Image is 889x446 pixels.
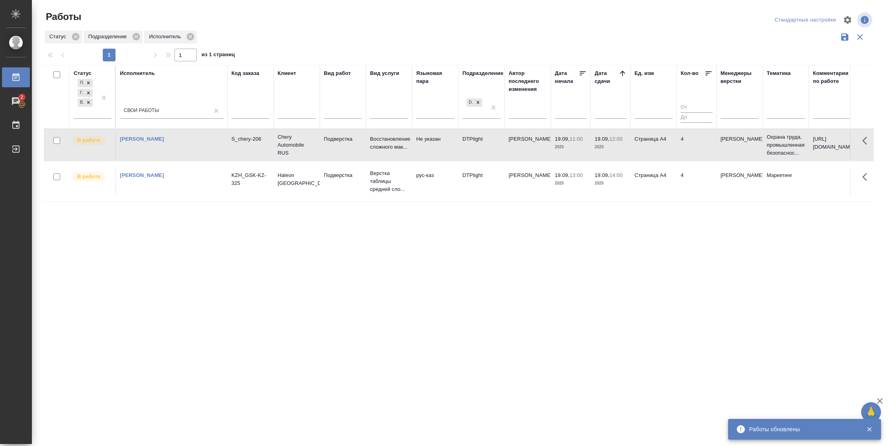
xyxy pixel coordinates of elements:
[466,98,474,107] div: DTPlight
[370,169,408,193] p: Верстка таблицы средней сло...
[813,69,851,85] div: Комментарии по работе
[631,167,677,195] td: Страница А4
[677,167,717,195] td: 4
[555,172,570,178] p: 19.09,
[837,29,852,45] button: Сохранить фильтры
[324,171,362,179] p: Подверстка
[149,33,184,41] p: Исполнитель
[231,69,259,77] div: Код заказа
[84,31,143,43] div: Подразделение
[44,10,81,23] span: Работы
[458,131,505,159] td: DTPlight
[677,131,717,159] td: 4
[412,167,458,195] td: рус-каз
[16,93,28,101] span: 2
[555,136,570,142] p: 19.09,
[858,167,877,187] button: Здесь прячутся важные кнопки
[852,29,867,45] button: Сбросить фильтры
[144,31,197,43] div: Исполнитель
[77,173,100,181] p: В работе
[78,79,84,87] div: Подбор
[570,172,583,178] p: 13:00
[78,98,84,107] div: В работе
[857,12,874,28] span: Посмотреть информацию
[120,69,155,77] div: Исполнитель
[773,14,838,26] div: split button
[813,135,851,151] p: [URL][DOMAIN_NAME]..
[681,69,699,77] div: Кол-во
[595,136,609,142] p: 19.09,
[88,33,129,41] p: Подразделение
[555,179,587,187] p: 2025
[721,69,759,85] div: Менеджеры верстки
[505,131,551,159] td: [PERSON_NAME]
[278,171,316,187] p: Haleon [GEOGRAPHIC_DATA]
[45,31,82,43] div: Статус
[861,426,877,433] button: Закрыть
[74,69,92,77] div: Статус
[861,402,881,422] button: 🙏
[77,88,94,98] div: Подбор, Готов к работе, В работе
[77,98,94,108] div: Подбор, Готов к работе, В работе
[278,69,296,77] div: Клиент
[509,69,547,93] div: Автор последнего изменения
[767,69,791,77] div: Тематика
[324,69,351,77] div: Вид работ
[77,136,100,144] p: В работе
[458,167,505,195] td: DTPlight
[595,179,627,187] p: 2025
[466,98,483,108] div: DTPlight
[2,91,30,111] a: 2
[767,133,805,157] p: Охрана труда, промышленная безопаснос...
[595,172,609,178] p: 19.09,
[412,131,458,159] td: Не указан
[555,69,579,85] div: Дата начала
[416,69,454,85] div: Языковая пара
[634,69,654,77] div: Ед. изм
[505,167,551,195] td: [PERSON_NAME]
[72,135,111,146] div: Исполнитель выполняет работу
[681,112,713,122] input: До
[77,78,94,88] div: Подбор, Готов к работе, В работе
[278,133,316,157] p: Chery Automobile RUS
[838,10,857,29] span: Настроить таблицу
[858,131,877,150] button: Здесь прячутся важные кнопки
[570,136,583,142] p: 11:00
[120,136,164,142] a: [PERSON_NAME]
[231,171,270,187] div: KZH_GSK-KZ-325
[609,136,623,142] p: 12:00
[72,171,111,182] div: Исполнитель выполняет работу
[681,103,713,113] input: От
[78,89,84,97] div: Готов к работе
[124,108,159,114] div: Свои работы
[609,172,623,178] p: 14:00
[555,143,587,151] p: 2025
[864,404,878,420] span: 🙏
[324,135,362,143] p: Подверстка
[370,135,408,151] p: Восстановление сложного мак...
[49,33,69,41] p: Статус
[120,172,164,178] a: [PERSON_NAME]
[202,50,235,61] span: из 1 страниц
[231,135,270,143] div: S_chery-206
[631,131,677,159] td: Страница А4
[370,69,399,77] div: Вид услуги
[721,135,759,143] p: [PERSON_NAME]
[721,171,759,179] p: [PERSON_NAME]
[749,425,854,433] div: Работы обновлены
[595,69,619,85] div: Дата сдачи
[767,171,805,179] p: Маркетинг
[462,69,503,77] div: Подразделение
[595,143,627,151] p: 2025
